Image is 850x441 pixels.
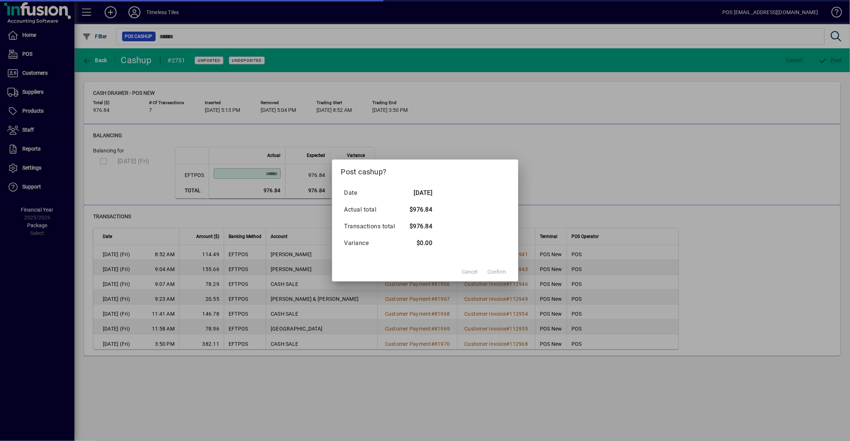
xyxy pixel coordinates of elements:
td: Date [344,184,403,201]
td: Transactions total [344,218,403,235]
td: $0.00 [403,235,433,251]
h2: Post cashup? [332,160,518,181]
td: Variance [344,235,403,251]
td: [DATE] [403,184,433,201]
td: $976.84 [403,218,433,235]
td: Actual total [344,201,403,218]
td: $976.84 [403,201,433,218]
